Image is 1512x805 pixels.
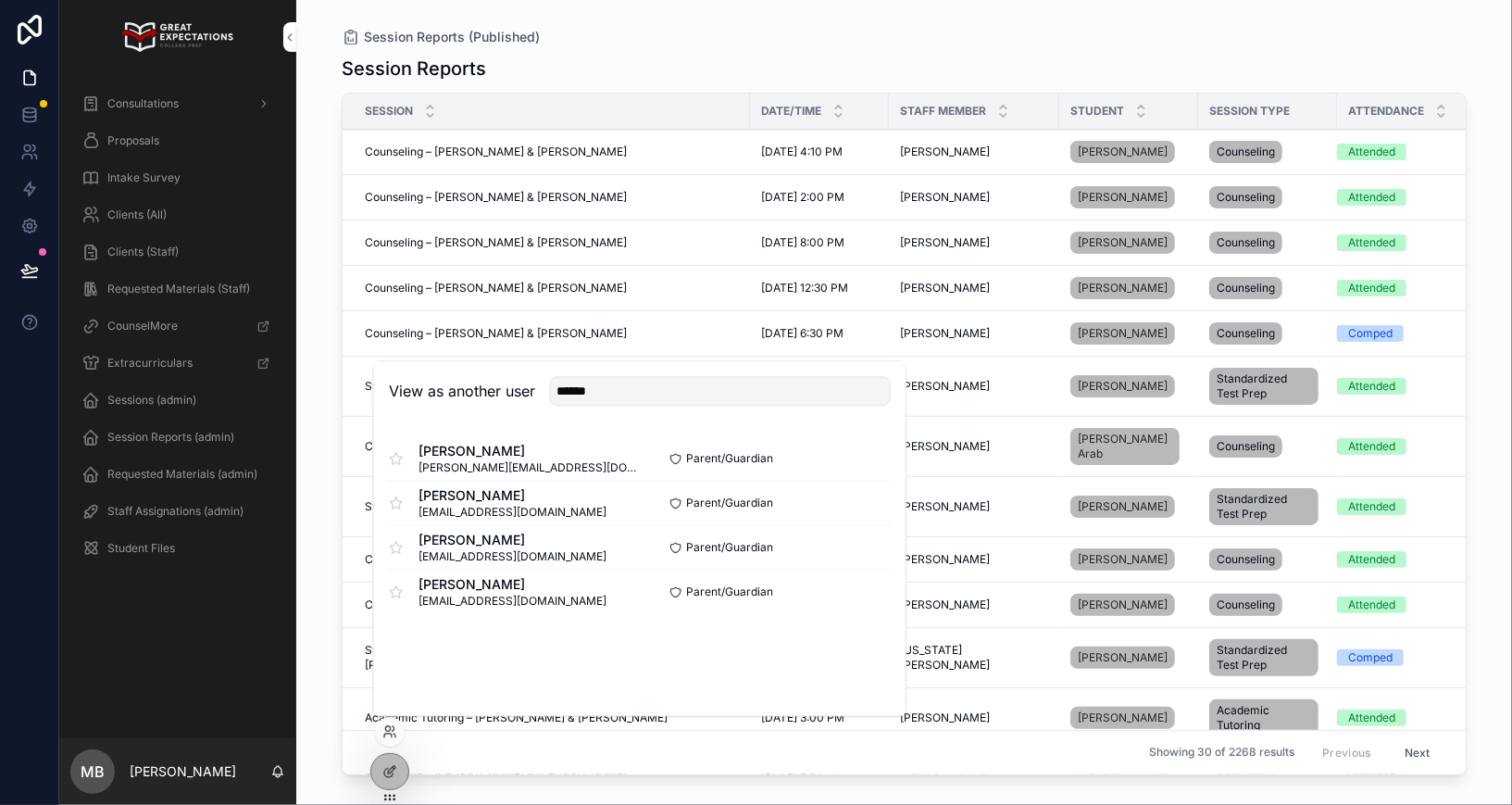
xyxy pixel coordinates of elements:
a: [DATE] 12:30 PM [761,281,878,296]
span: [PERSON_NAME] [900,597,990,612]
a: Counseling [1209,273,1326,303]
a: [PERSON_NAME] [1070,594,1175,616]
a: Staff Assignations (admin) [70,495,285,528]
a: Counseling [1209,182,1326,212]
a: Extracurriculars [70,346,285,380]
span: [PERSON_NAME] [1078,499,1168,514]
span: [PERSON_NAME] [1078,552,1168,567]
a: Counseling – [PERSON_NAME] & [PERSON_NAME] [365,281,739,296]
a: [PERSON_NAME] [1070,228,1187,258]
span: Standardized Test Prep [1217,492,1311,522]
a: [PERSON_NAME] [900,552,1048,567]
a: [PERSON_NAME] [1070,182,1187,212]
a: [PERSON_NAME] [1070,647,1175,669]
span: Clients (All) [107,208,167,222]
a: Counseling – [PERSON_NAME] & [PERSON_NAME] [365,190,739,205]
a: Session Reports (Published) [342,28,540,46]
h2: View as another user [389,380,535,402]
span: Intake Survey [107,170,181,185]
a: [PERSON_NAME] [900,281,1048,296]
a: Attended [1337,189,1468,206]
a: [PERSON_NAME] [1070,492,1187,522]
span: Session [365,104,413,119]
a: [PERSON_NAME] [1070,186,1175,208]
span: Extracurriculars [107,356,193,371]
div: Attended [1348,597,1395,613]
a: [PERSON_NAME] [1070,703,1187,733]
span: Session Type [1209,104,1290,119]
span: [DATE] 6:30 PM [761,326,843,341]
a: Attended [1337,498,1468,515]
span: Date/Time [761,104,821,119]
span: [PERSON_NAME] [419,442,640,460]
a: Counseling [1209,545,1326,574]
span: Academic Tutoring [1217,703,1311,733]
a: Standardized Test Prep [1209,635,1326,680]
span: Standardized Test Prep [1217,643,1311,673]
span: [DATE] 8:00 PM [761,235,844,250]
a: [PERSON_NAME] [900,145,1048,159]
span: Consultations [107,96,179,111]
span: [PERSON_NAME] [900,552,990,567]
a: Standardized Test Prep [1209,364,1326,409]
a: [PERSON_NAME] [900,597,1048,612]
a: Counseling [1209,590,1326,620]
span: Proposals [107,133,159,148]
div: Attended [1348,438,1395,455]
div: Attended [1348,710,1395,726]
span: Counseling [1217,326,1275,341]
a: [PERSON_NAME] [1070,319,1187,348]
span: Requested Materials (Staff) [107,282,250,296]
a: [US_STATE][PERSON_NAME] [900,643,1048,673]
a: Counseling [1209,137,1326,167]
a: Requested Materials (admin) [70,458,285,491]
span: Parent/Guardian [686,585,773,599]
div: Attended [1348,189,1395,206]
span: [DATE] 2:00 PM [761,190,844,205]
a: Proposals [70,124,285,157]
a: Counseling [1209,319,1326,348]
span: Parent/Guardian [686,451,773,466]
a: Attended [1337,378,1468,395]
a: Standardized Test Prep [1209,484,1326,529]
a: Standardized Test Prep – [US_STATE][PERSON_NAME] & [PERSON_NAME] [365,643,739,673]
a: Counseling – [PERSON_NAME] & [PERSON_NAME] [365,552,739,567]
img: App logo [122,22,232,52]
span: Counseling [1217,281,1275,296]
span: [PERSON_NAME] Arab [1078,432,1172,461]
a: [PERSON_NAME] [900,235,1048,250]
a: [PERSON_NAME] [900,379,1048,394]
div: Attended [1348,378,1395,395]
span: [PERSON_NAME] [900,711,990,725]
a: [PERSON_NAME] [1070,371,1187,401]
div: Attended [1348,551,1395,568]
span: Standardized Test Prep [1217,371,1311,401]
span: Counseling [1217,597,1275,612]
span: Counseling – [PERSON_NAME] & [PERSON_NAME] [365,326,627,341]
a: [DATE] 4:10 PM [761,145,878,159]
a: Intake Survey [70,161,285,195]
span: [EMAIL_ADDRESS][DOMAIN_NAME] [419,594,606,609]
span: [PERSON_NAME] [1078,379,1168,394]
span: [PERSON_NAME] [900,326,990,341]
span: Standardized Test Prep – [PERSON_NAME] & [PERSON_NAME] [365,499,692,514]
a: [PERSON_NAME] [900,499,1048,514]
span: Counseling – [PERSON_NAME] & [PERSON_NAME] [365,145,627,159]
a: [PERSON_NAME] [1070,137,1187,167]
a: Attended [1337,597,1468,613]
a: [DATE] 3:00 PM [761,711,878,725]
div: Comped [1348,325,1393,342]
a: Attended [1337,710,1468,726]
span: [PERSON_NAME] [900,439,990,454]
span: Sessions (admin) [107,393,196,408]
span: Requested Materials (admin) [107,467,257,482]
a: [PERSON_NAME] [1070,496,1175,518]
p: [PERSON_NAME] [130,762,236,781]
a: [PERSON_NAME] Arab [1070,428,1180,465]
span: [PERSON_NAME] [1078,145,1168,159]
span: [PERSON_NAME] [1078,650,1168,665]
a: [PERSON_NAME] [1070,545,1187,574]
a: Attended [1337,144,1468,160]
span: Attendance [1348,104,1424,119]
span: CounselMore [107,319,178,333]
